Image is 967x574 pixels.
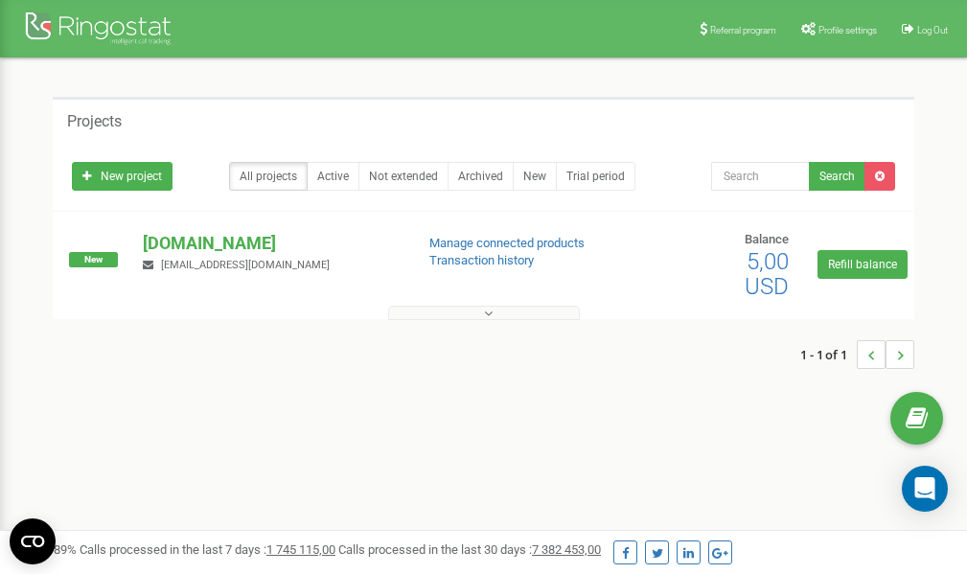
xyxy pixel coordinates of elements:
[229,162,308,191] a: All projects
[745,248,789,300] span: 5,00 USD
[143,231,398,256] p: [DOMAIN_NAME]
[80,542,335,557] span: Calls processed in the last 7 days :
[817,250,908,279] a: Refill balance
[710,25,776,35] span: Referral program
[69,252,118,267] span: New
[307,162,359,191] a: Active
[513,162,557,191] a: New
[745,232,789,246] span: Balance
[358,162,449,191] a: Not extended
[266,542,335,557] u: 1 745 115,00
[532,542,601,557] u: 7 382 453,00
[161,259,330,271] span: [EMAIL_ADDRESS][DOMAIN_NAME]
[809,162,865,191] button: Search
[818,25,877,35] span: Profile settings
[72,162,173,191] a: New project
[338,542,601,557] span: Calls processed in the last 30 days :
[429,253,534,267] a: Transaction history
[902,466,948,512] div: Open Intercom Messenger
[917,25,948,35] span: Log Out
[429,236,585,250] a: Manage connected products
[67,113,122,130] h5: Projects
[800,321,914,388] nav: ...
[556,162,635,191] a: Trial period
[10,518,56,564] button: Open CMP widget
[711,162,810,191] input: Search
[800,340,857,369] span: 1 - 1 of 1
[448,162,514,191] a: Archived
